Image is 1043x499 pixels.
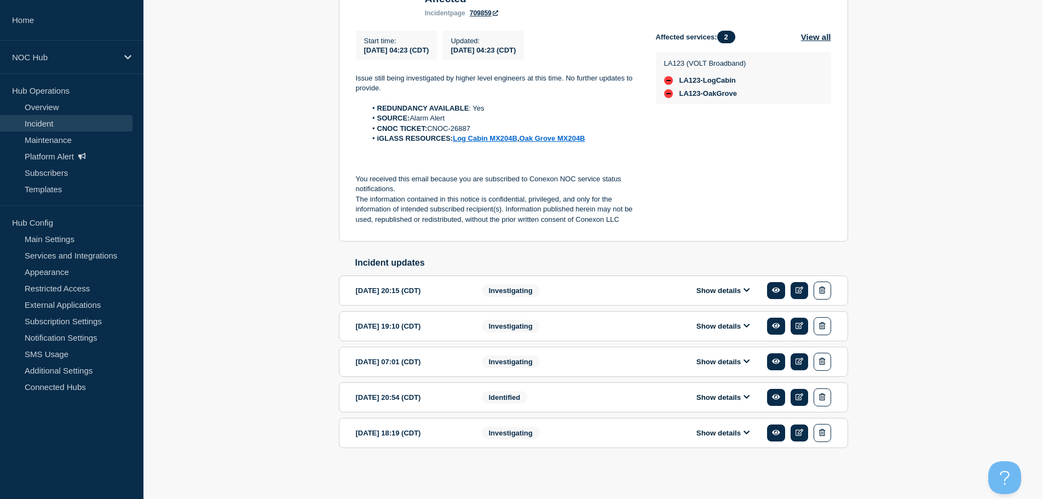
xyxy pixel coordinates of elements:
p: Updated : [451,37,516,45]
p: Start time : [364,37,429,45]
li: Alarm Alert [366,113,638,123]
span: Investigating [482,284,540,297]
div: [DATE] 07:01 (CDT) [356,353,465,371]
span: LA123-LogCabin [679,76,736,85]
a: Oak Grove MX204B [520,134,585,142]
div: [DATE] 20:54 (CDT) [356,388,465,406]
p: Issue still being investigated by higher level engineers at this time. No further updates to prov... [356,73,638,94]
strong: iGLASS RESOURCES: , [377,134,585,142]
button: View all [801,31,831,43]
li: CNOC-26887 [366,124,638,134]
strong: CNOC TICKET: [377,124,428,133]
div: [DATE] 20:15 (CDT) [356,282,465,300]
p: The information contained in this notice is confidential, privileged, and only for the informatio... [356,194,638,225]
span: Investigating [482,355,540,368]
span: [DATE] 04:23 (CDT) [364,46,429,54]
a: 709859 [470,9,498,17]
button: Show details [693,357,753,366]
li: : Yes [366,104,638,113]
div: [DATE] 18:19 (CDT) [356,424,465,442]
h2: Incident updates [355,258,848,268]
button: Show details [693,393,753,402]
p: You received this email because you are subscribed to Conexon NOC service status notifications. [356,174,638,194]
div: down [664,89,673,98]
strong: REDUNDANCY AVAILABLE [377,104,469,112]
span: LA123-OakGrove [679,89,737,98]
span: 2 [717,31,735,43]
div: down [664,76,673,85]
span: incident [425,9,450,17]
span: Identified [482,391,528,404]
button: Show details [693,286,753,295]
div: [DATE] 19:10 (CDT) [356,317,465,335]
span: Investigating [482,320,540,332]
button: Show details [693,322,753,331]
div: [DATE] 04:23 (CDT) [451,45,516,54]
a: Log Cabin MX204B [453,134,517,142]
button: Show details [693,428,753,438]
iframe: Help Scout Beacon - Open [988,461,1021,494]
p: LA123 (VOLT Broadband) [664,59,746,67]
strong: SOURCE: [377,114,410,122]
span: Investigating [482,427,540,439]
p: NOC Hub [12,53,117,62]
p: page [425,9,465,17]
span: Affected services: [656,31,741,43]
